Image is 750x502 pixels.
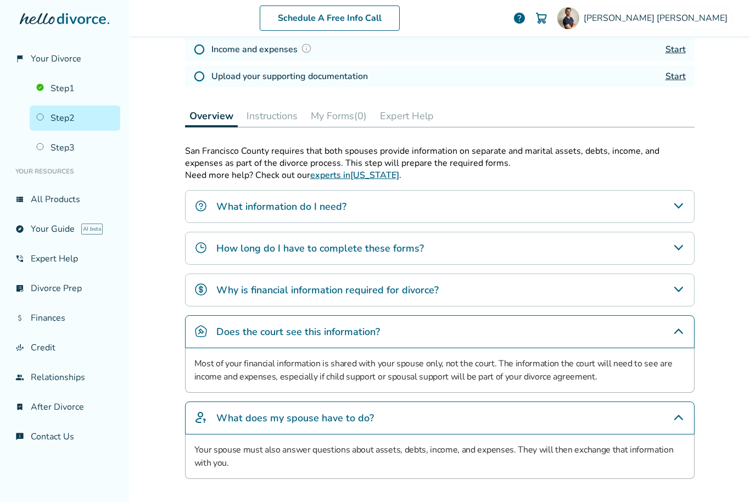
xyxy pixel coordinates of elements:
a: attach_moneyFinances [9,305,120,331]
div: Why is financial information required for divorce? [185,274,695,306]
a: exploreYour GuideAI beta [9,216,120,242]
h4: What information do I need? [216,199,346,214]
span: view_list [15,195,24,204]
img: How long do I have to complete these forms? [194,241,208,254]
iframe: Chat Widget [695,449,750,502]
li: Your Resources [9,160,120,182]
a: flag_2Your Divorce [9,46,120,71]
p: Most of your financial information is shared with your spouse only, not the court. The informatio... [194,357,685,383]
img: Ian Ilker Karakasoglu [557,7,579,29]
a: Start [665,43,686,55]
img: Does the court see this information? [194,325,208,338]
div: How long do I have to complete these forms? [185,232,695,265]
span: finance_mode [15,343,24,352]
span: explore [15,225,24,233]
img: What does my spouse have to do? [194,411,208,424]
span: AI beta [81,224,103,235]
span: list_alt_check [15,284,24,293]
a: Schedule A Free Info Call [260,5,400,31]
h4: Why is financial information required for divorce? [216,283,439,297]
a: list_alt_checkDivorce Prep [9,276,120,301]
button: My Forms(0) [306,105,371,127]
span: attach_money [15,314,24,322]
span: phone_in_talk [15,254,24,263]
h4: Does the court see this information? [216,325,380,339]
img: Cart [535,12,548,25]
div: What information do I need? [185,190,695,223]
h4: Income and expenses [211,42,315,57]
button: Overview [185,105,238,127]
span: group [15,373,24,382]
a: Start [665,70,686,82]
h4: How long do I have to complete these forms? [216,241,424,255]
span: Your Divorce [31,53,81,65]
img: Question Mark [301,43,312,54]
p: Your spouse must also answer questions about assets, debts, income, and expenses. They will then ... [194,443,685,470]
p: Need more help? Check out our . [185,169,695,181]
button: Expert Help [376,105,438,127]
span: flag_2 [15,54,24,63]
span: bookmark_check [15,403,24,411]
h4: What does my spouse have to do? [216,411,374,425]
img: Why is financial information required for divorce? [194,283,208,296]
h4: Upload your supporting documentation [211,70,368,83]
button: Instructions [242,105,302,127]
img: What information do I need? [194,199,208,213]
div: What does my spouse have to do? [185,401,695,434]
a: chat_infoContact Us [9,424,120,449]
a: experts in[US_STATE] [310,169,399,181]
img: Not Started [194,71,205,82]
a: groupRelationships [9,365,120,390]
span: [PERSON_NAME] [PERSON_NAME] [584,12,732,24]
p: San Francisco County requires that both spouses provide information on separate and marital asset... [185,145,695,169]
a: view_listAll Products [9,187,120,212]
a: Step1 [30,76,120,101]
a: Step2 [30,105,120,131]
img: Not Started [194,44,205,55]
a: bookmark_checkAfter Divorce [9,394,120,420]
a: finance_modeCredit [9,335,120,360]
a: phone_in_talkExpert Help [9,246,120,271]
a: help [513,12,526,25]
a: Step3 [30,135,120,160]
span: chat_info [15,432,24,441]
div: Does the court see this information? [185,315,695,348]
